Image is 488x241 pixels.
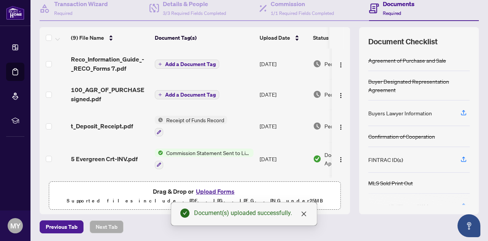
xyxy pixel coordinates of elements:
td: [DATE] [257,175,310,206]
span: MY [10,220,21,231]
span: Drag & Drop orUpload FormsSupported files include .PDF, .JPG, .JPEG, .PNG under25MB [49,182,340,210]
img: Status Icon [155,149,163,157]
td: [DATE] [257,49,310,79]
span: Upload Date [260,34,290,42]
div: Buyer Designated Representation Agreement [368,77,470,94]
span: Previous Tab [46,221,77,233]
span: Pending Review [324,122,363,130]
div: Document(s) uploaded successfully. [194,209,308,218]
img: Logo [338,157,344,163]
span: plus [158,62,162,66]
button: Add a Document Tag [155,90,219,99]
th: (9) File Name [68,27,152,49]
button: Status IconCommission Statement Sent to Listing Brokerage [155,149,254,169]
span: Commission Statement Sent to Listing Brokerage [163,149,254,157]
span: Reco_Information_Guide_-_RECO_Forms 7.pdf [71,55,149,73]
button: Next Tab [90,220,124,233]
span: Add a Document Tag [165,92,216,97]
button: Previous Tab [40,220,83,233]
div: FINTRAC ID(s) [368,155,403,164]
span: Status [313,34,329,42]
div: Agreement of Purchase and Sale [368,56,446,65]
td: [DATE] [257,110,310,142]
button: Status IconReceipt of Funds Record [155,116,227,136]
button: Logo [335,153,347,165]
td: [DATE] [257,142,310,175]
img: Status Icon [155,116,163,124]
img: Document Status [313,60,321,68]
span: Required [54,10,72,16]
span: 5 Evergreen Crt-INV.pdf [71,154,138,163]
div: MLS Sold Print Out [368,179,413,187]
span: Pending Review [324,90,363,99]
button: Logo [335,58,347,70]
span: Pending Review [324,60,363,68]
span: check-circle [180,209,189,218]
div: Confirmation of Cooperation [368,132,435,141]
button: Open asap [457,214,480,237]
span: Drag & Drop or [153,186,237,196]
span: plus [158,93,162,97]
td: [DATE] [257,79,310,110]
a: Close [300,210,308,218]
span: t_Deposit_Receipt.pdf [71,121,133,131]
span: Required [383,10,401,16]
img: Document Status [313,155,321,163]
img: Logo [338,124,344,130]
p: Supported files include .PDF, .JPG, .JPEG, .PNG under 25 MB [54,196,336,205]
th: Upload Date [257,27,310,49]
span: close [301,211,307,217]
span: Document Checklist [368,36,438,47]
span: 100_AGR_OF_PURCHASE signed.pdf [71,85,149,104]
button: Logo [335,120,347,132]
span: Document Approved [324,150,372,167]
button: Upload Forms [194,186,237,196]
span: 3/3 Required Fields Completed [163,10,226,16]
div: Buyers Lawyer Information [368,109,432,117]
th: Document Tag(s) [152,27,257,49]
button: Logo [335,88,347,100]
span: Receipt of Funds Record [163,116,227,124]
span: Add a Document Tag [165,61,216,67]
img: logo [6,6,24,20]
button: Add a Document Tag [155,90,219,100]
img: Document Status [313,122,321,130]
span: 1/1 Required Fields Completed [271,10,334,16]
th: Status [310,27,375,49]
button: Add a Document Tag [155,60,219,69]
img: Logo [338,92,344,99]
img: Logo [338,62,344,68]
span: (9) File Name [71,34,104,42]
img: Document Status [313,90,321,99]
